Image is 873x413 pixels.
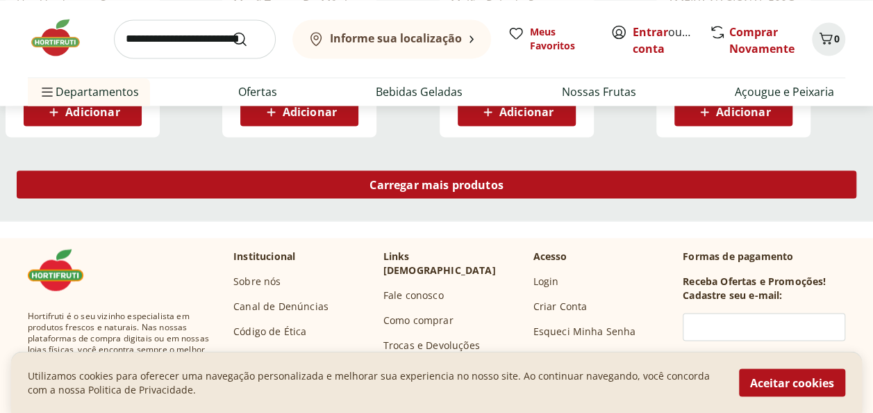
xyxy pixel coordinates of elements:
[330,31,462,46] b: Informe sua localização
[28,17,97,58] img: Hortifruti
[28,310,211,388] span: Hortifruti é o seu vizinho especialista em produtos frescos e naturais. Nas nossas plataformas de...
[233,249,295,263] p: Institucional
[735,83,834,100] a: Açougue e Peixaria
[383,313,454,327] a: Como comprar
[369,179,504,190] span: Carregar mais produtos
[28,369,722,396] p: Utilizamos cookies para oferecer uma navegação personalizada e melhorar sua experiencia no nosso ...
[231,31,265,47] button: Submit Search
[533,274,558,288] a: Login
[233,324,306,338] a: Código de Ética
[834,32,840,45] span: 0
[633,24,695,57] span: ou
[28,249,97,291] img: Hortifruti
[716,106,770,118] span: Adicionar
[283,106,337,118] span: Adicionar
[383,288,444,302] a: Fale conosco
[17,170,856,204] a: Carregar mais produtos
[683,249,845,263] p: Formas de pagamento
[233,299,329,313] a: Canal de Denúncias
[530,25,594,53] span: Meus Favoritos
[739,369,845,396] button: Aceitar cookies
[508,25,594,53] a: Meus Favoritos
[458,98,576,126] button: Adicionar
[233,274,281,288] a: Sobre nós
[562,83,636,100] a: Nossas Frutas
[292,19,491,58] button: Informe sua localização
[383,249,522,277] p: Links [DEMOGRAPHIC_DATA]
[238,83,277,100] a: Ofertas
[812,22,845,56] button: Carrinho
[533,324,635,338] a: Esqueci Minha Senha
[674,98,792,126] button: Adicionar
[729,24,795,56] a: Comprar Novamente
[233,349,294,363] a: Leve Natural
[376,83,463,100] a: Bebidas Geladas
[499,106,554,118] span: Adicionar
[683,274,826,288] h3: Receba Ofertas e Promoções!
[39,75,56,108] button: Menu
[39,75,139,108] span: Departamentos
[114,19,276,58] input: search
[533,349,599,363] a: Meus Pedidos
[533,299,587,313] a: Criar Conta
[240,98,358,126] button: Adicionar
[65,106,119,118] span: Adicionar
[633,24,709,56] a: Criar conta
[533,249,567,263] p: Acesso
[683,288,782,302] h3: Cadastre seu e-mail:
[24,98,142,126] button: Adicionar
[633,24,668,40] a: Entrar
[383,338,480,352] a: Trocas e Devoluções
